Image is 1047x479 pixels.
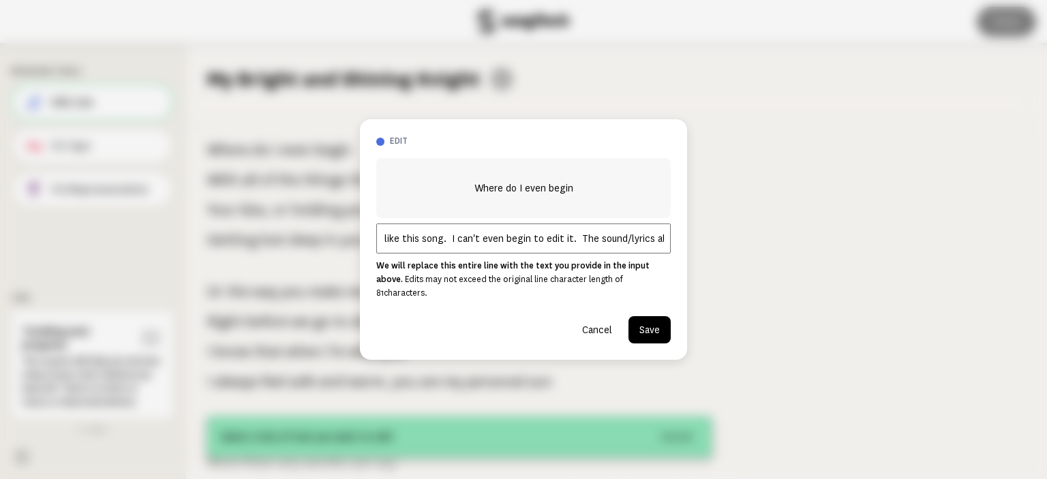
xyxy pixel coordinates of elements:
button: Save [628,316,671,343]
span: Edits may not exceed the original line character length of 81 characters. [376,275,623,298]
strong: We will replace this entire line with the text you provide in the input above. [376,261,650,284]
button: Cancel [571,316,623,343]
h3: edit [390,136,671,147]
span: Where do I even begin [474,180,573,196]
input: Add your line edit here [376,223,671,253]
